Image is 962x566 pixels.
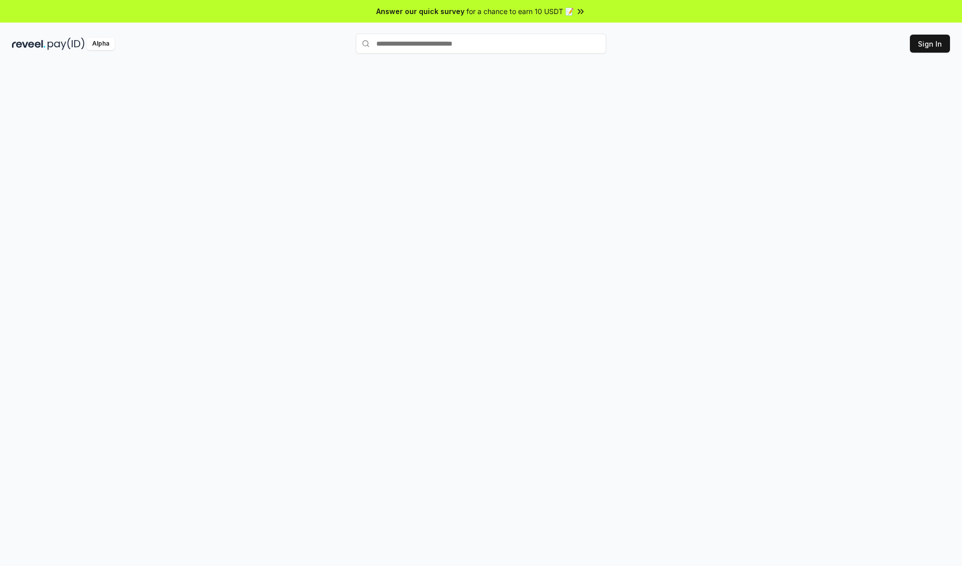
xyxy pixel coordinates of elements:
span: for a chance to earn 10 USDT 📝 [466,6,574,17]
img: pay_id [48,38,85,50]
img: reveel_dark [12,38,46,50]
button: Sign In [910,35,950,53]
div: Alpha [87,38,115,50]
span: Answer our quick survey [376,6,464,17]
